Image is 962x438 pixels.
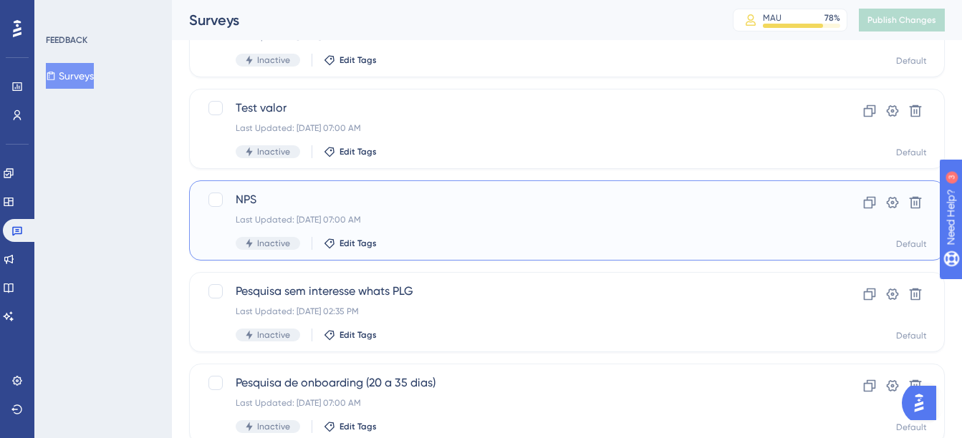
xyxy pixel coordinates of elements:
[257,54,290,66] span: Inactive
[257,421,290,432] span: Inactive
[189,10,697,30] div: Surveys
[236,397,784,409] div: Last Updated: [DATE] 07:00 AM
[324,146,377,157] button: Edit Tags
[340,146,377,157] span: Edit Tags
[867,14,936,26] span: Publish Changes
[236,99,784,117] span: Test valor
[236,191,784,208] span: NPS
[46,34,87,46] div: FEEDBACK
[902,381,945,424] iframe: UserGuiding AI Assistant Launcher
[824,12,840,24] div: 78 %
[100,7,104,19] div: 3
[859,9,945,31] button: Publish Changes
[896,55,927,67] div: Default
[340,54,377,66] span: Edit Tags
[34,4,90,21] span: Need Help?
[236,374,784,391] span: Pesquisa de onboarding (20 a 35 dias)
[896,238,927,250] div: Default
[236,214,784,225] div: Last Updated: [DATE] 07:00 AM
[46,63,94,89] button: Surveys
[236,283,784,300] span: Pesquisa sem interesse whats PLG
[257,146,290,157] span: Inactive
[257,238,290,249] span: Inactive
[324,54,377,66] button: Edit Tags
[236,122,784,134] div: Last Updated: [DATE] 07:00 AM
[324,421,377,432] button: Edit Tags
[896,330,927,341] div: Default
[340,238,377,249] span: Edit Tags
[896,422,927,433] div: Default
[340,329,377,341] span: Edit Tags
[896,147,927,158] div: Default
[340,421,377,432] span: Edit Tags
[763,12,781,24] div: MAU
[236,306,784,317] div: Last Updated: [DATE] 02:35 PM
[257,329,290,341] span: Inactive
[324,329,377,341] button: Edit Tags
[324,238,377,249] button: Edit Tags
